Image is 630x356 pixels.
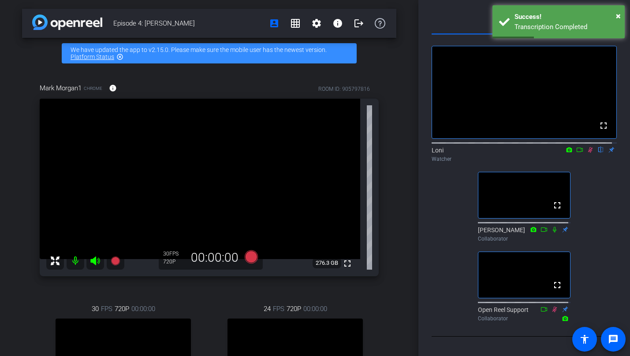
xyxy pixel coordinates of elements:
span: 720P [115,304,129,314]
div: Success! [514,12,618,22]
span: FPS [101,304,112,314]
span: 30 [92,304,99,314]
span: FPS [273,304,284,314]
div: Transcription Completed [514,22,618,32]
span: 276.3 GB [313,258,341,268]
div: ROOM ID: 905797816 [318,85,370,93]
div: Open Reel Support [478,305,570,323]
div: Collaborator [478,235,570,243]
mat-icon: logout [354,18,364,29]
button: Close [616,9,621,22]
mat-icon: info [332,18,343,29]
span: 24 [264,304,271,314]
mat-icon: fullscreen [552,280,563,290]
mat-icon: account_box [269,18,280,29]
mat-icon: flip [596,145,606,153]
mat-icon: highlight_off [116,53,123,60]
a: Platform Status [71,53,114,60]
div: Watcher [432,155,617,163]
span: 00:00:00 [303,304,327,314]
span: 00:00:00 [131,304,155,314]
mat-icon: fullscreen [342,258,353,269]
div: Collaborator [478,315,570,323]
mat-icon: info [109,84,117,92]
span: × [616,11,621,21]
span: FPS [169,251,179,257]
div: 00:00:00 [185,250,244,265]
span: Episode 4: [PERSON_NAME] [113,15,264,32]
div: Loni [432,146,617,163]
mat-icon: settings [311,18,322,29]
div: We have updated the app to v2.15.0. Please make sure the mobile user has the newest version. [62,43,357,63]
div: 720P [163,258,185,265]
div: 30 [163,250,185,257]
mat-icon: fullscreen [598,120,609,131]
img: app-logo [32,15,102,30]
span: 720P [287,304,301,314]
mat-icon: message [608,334,619,345]
mat-icon: grid_on [290,18,301,29]
span: Mark Morgan1 [40,83,82,93]
mat-icon: fullscreen [552,200,563,211]
span: Chrome [84,85,102,92]
mat-icon: accessibility [579,334,590,345]
div: [PERSON_NAME] [478,226,570,243]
